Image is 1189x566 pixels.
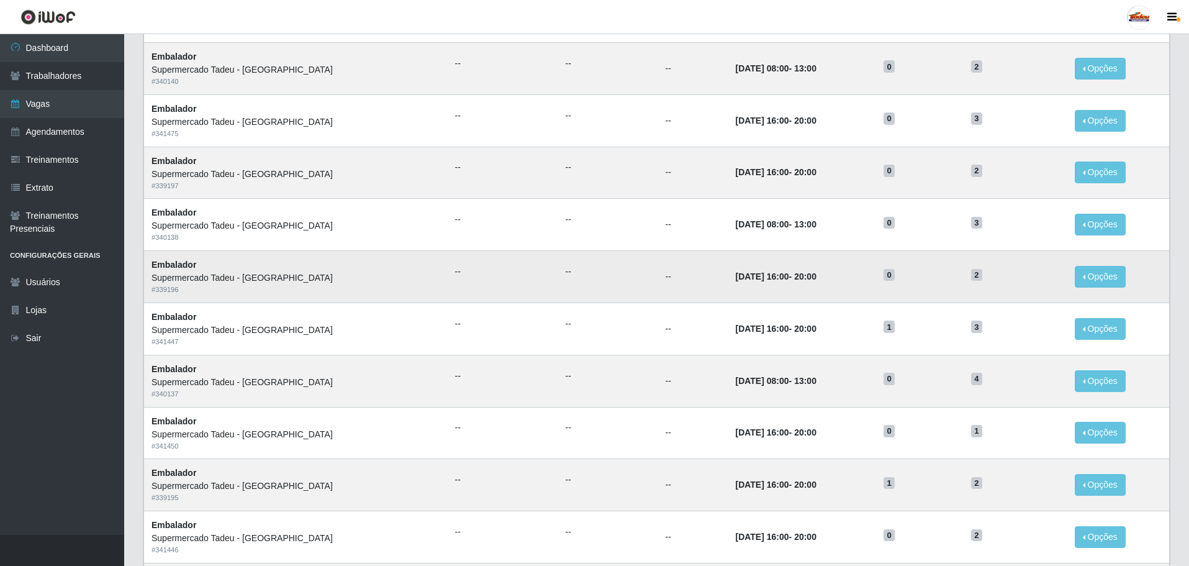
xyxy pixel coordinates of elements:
[455,421,551,434] ul: --
[566,473,651,486] ul: --
[151,219,440,232] div: Supermercado Tadeu - [GEOGRAPHIC_DATA]
[566,265,651,278] ul: --
[1075,370,1126,392] button: Opções
[884,60,895,73] span: 0
[1075,526,1126,548] button: Opções
[735,219,816,229] strong: -
[971,425,982,437] span: 1
[151,285,440,295] div: # 339196
[884,321,895,333] span: 1
[794,167,816,177] time: 20:00
[735,532,816,542] strong: -
[794,324,816,334] time: 20:00
[794,532,816,542] time: 20:00
[884,529,895,542] span: 0
[566,109,651,122] ul: --
[151,441,440,452] div: # 341450
[971,60,982,73] span: 2
[794,219,816,229] time: 13:00
[455,473,551,486] ul: --
[658,407,728,459] td: --
[658,147,728,199] td: --
[455,370,551,383] ul: --
[1075,474,1126,496] button: Opções
[151,272,440,285] div: Supermercado Tadeu - [GEOGRAPHIC_DATA]
[794,427,816,437] time: 20:00
[566,526,651,539] ul: --
[1075,266,1126,288] button: Opções
[971,477,982,490] span: 2
[735,480,816,490] strong: -
[151,545,440,555] div: # 341446
[735,116,816,126] strong: -
[735,480,789,490] time: [DATE] 16:00
[658,355,728,407] td: --
[1075,422,1126,444] button: Opções
[151,364,196,374] strong: Embalador
[884,425,895,437] span: 0
[794,116,816,126] time: 20:00
[658,199,728,251] td: --
[735,376,816,386] strong: -
[735,63,789,73] time: [DATE] 08:00
[884,165,895,177] span: 0
[151,129,440,139] div: # 341475
[971,269,982,281] span: 2
[971,217,982,229] span: 3
[151,156,196,166] strong: Embalador
[151,76,440,87] div: # 340140
[151,376,440,389] div: Supermercado Tadeu - [GEOGRAPHIC_DATA]
[658,42,728,94] td: --
[735,167,789,177] time: [DATE] 16:00
[735,272,816,281] strong: -
[1075,110,1126,132] button: Opções
[151,312,196,322] strong: Embalador
[658,459,728,511] td: --
[455,213,551,226] ul: --
[735,324,816,334] strong: -
[566,317,651,331] ul: --
[455,526,551,539] ul: --
[658,511,728,564] td: --
[794,376,816,386] time: 13:00
[151,52,196,62] strong: Embalador
[971,321,982,333] span: 3
[971,165,982,177] span: 2
[566,421,651,434] ul: --
[151,428,440,441] div: Supermercado Tadeu - [GEOGRAPHIC_DATA]
[735,63,816,73] strong: -
[884,477,895,490] span: 1
[151,168,440,181] div: Supermercado Tadeu - [GEOGRAPHIC_DATA]
[1075,58,1126,80] button: Opções
[735,219,789,229] time: [DATE] 08:00
[971,112,982,125] span: 3
[794,480,816,490] time: 20:00
[455,57,551,70] ul: --
[151,324,440,337] div: Supermercado Tadeu - [GEOGRAPHIC_DATA]
[1075,318,1126,340] button: Opções
[151,468,196,478] strong: Embalador
[151,337,440,347] div: # 341447
[20,9,76,25] img: CoreUI Logo
[151,389,440,399] div: # 340137
[566,370,651,383] ul: --
[151,520,196,530] strong: Embalador
[151,493,440,503] div: # 339195
[151,232,440,243] div: # 340138
[151,480,440,493] div: Supermercado Tadeu - [GEOGRAPHIC_DATA]
[658,251,728,303] td: --
[151,116,440,129] div: Supermercado Tadeu - [GEOGRAPHIC_DATA]
[735,427,789,437] time: [DATE] 16:00
[658,94,728,147] td: --
[735,272,789,281] time: [DATE] 16:00
[566,213,651,226] ul: --
[1075,214,1126,235] button: Opções
[1075,162,1126,183] button: Opções
[884,217,895,229] span: 0
[566,161,651,174] ul: --
[884,112,895,125] span: 0
[735,167,816,177] strong: -
[971,373,982,385] span: 4
[658,303,728,355] td: --
[151,208,196,217] strong: Embalador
